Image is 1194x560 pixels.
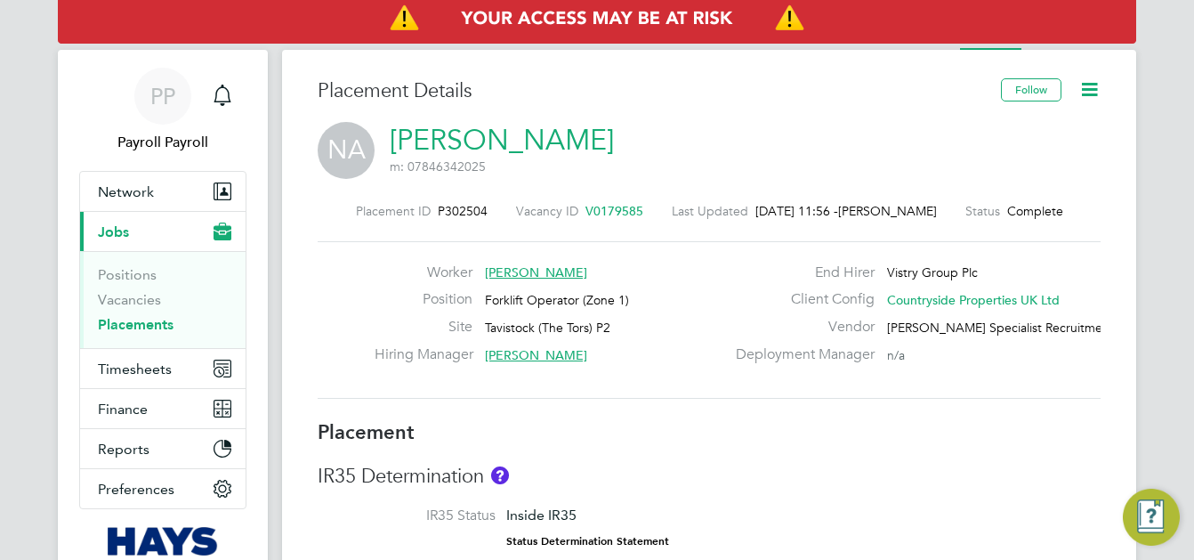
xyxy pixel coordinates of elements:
span: [DATE] 11:56 - [755,203,838,219]
img: hays-logo-retina.png [108,527,219,556]
span: m: 07846342025 [390,158,486,174]
strong: Status Determination Statement [506,535,669,548]
button: Jobs [80,212,246,251]
label: Deployment Manager [725,345,875,364]
label: Placement ID [356,203,431,219]
a: Placements [98,316,173,333]
span: Forklift Operator (Zone 1) [485,292,629,308]
label: Site [375,318,472,337]
label: Worker [375,264,472,282]
span: Jobs [98,223,129,240]
span: P302504 [438,203,488,219]
span: NA [318,122,375,179]
a: PPPayroll Payroll [79,68,246,153]
button: Timesheets [80,349,246,388]
label: IR35 Status [318,507,496,525]
span: PP [150,85,175,108]
label: Position [375,290,472,309]
a: [PERSON_NAME] [390,123,614,158]
span: Vistry Group Plc [887,264,978,280]
label: Hiring Manager [375,345,472,364]
button: Engage Resource Center [1123,489,1180,546]
span: n/a [887,347,905,363]
button: Follow [1001,78,1061,101]
span: [PERSON_NAME] [485,347,587,363]
span: Payroll Payroll [79,132,246,153]
label: Vacancy ID [516,203,578,219]
span: Preferences [98,481,174,498]
label: Client Config [725,290,875,309]
label: Vendor [725,318,875,337]
a: Positions [98,266,157,283]
a: Vacancies [98,291,161,308]
span: Inside IR35 [506,507,577,523]
button: About IR35 [491,467,509,484]
span: Countryside Properties UK Ltd [887,292,1060,308]
h3: IR35 Determination [318,464,1101,490]
a: Go to home page [79,527,246,556]
button: Finance [80,389,246,428]
label: Status [965,203,1000,219]
button: Preferences [80,469,246,508]
label: Last Updated [672,203,748,219]
span: Network [98,183,154,200]
span: Complete [1007,203,1063,219]
span: Tavistock (The Tors) P2 [485,320,610,336]
span: [PERSON_NAME] [838,203,937,219]
b: Placement [318,420,415,444]
button: Network [80,172,246,211]
div: Jobs [80,251,246,348]
button: Reports [80,429,246,468]
span: [PERSON_NAME] Specialist Recruitment Limited [887,320,1159,336]
span: [PERSON_NAME] [485,264,587,280]
h3: Placement Details [318,78,988,104]
span: Finance [98,401,148,418]
span: Timesheets [98,361,172,377]
span: V0179585 [585,203,643,219]
label: End Hirer [725,264,875,282]
span: Reports [98,441,149,458]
